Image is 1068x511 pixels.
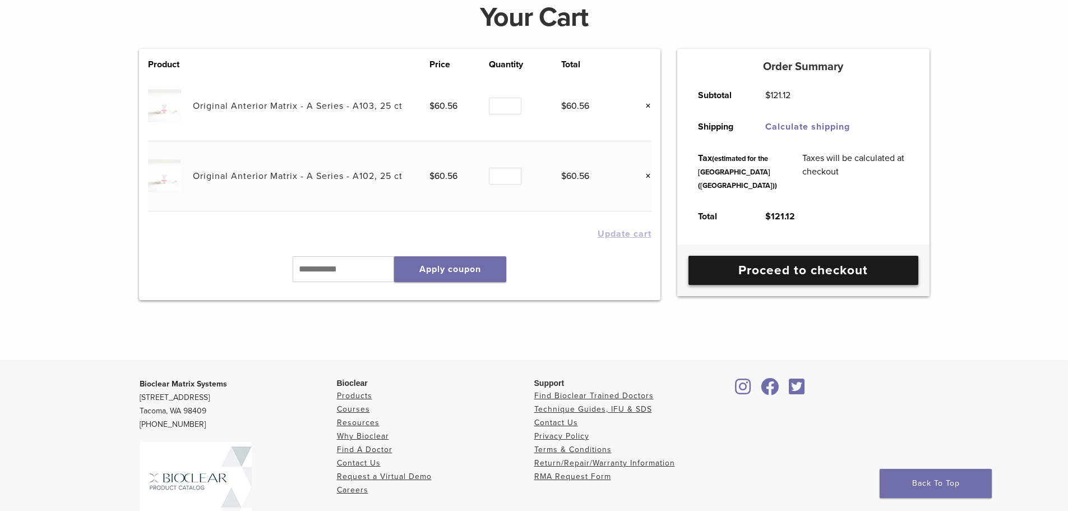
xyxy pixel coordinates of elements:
a: RMA Request Form [534,472,611,481]
button: Apply coupon [394,256,506,282]
a: Bioclear [785,385,809,396]
a: Privacy Policy [534,431,589,441]
bdi: 121.12 [765,90,790,101]
a: Return/Repair/Warranty Information [534,458,675,468]
span: $ [765,90,770,101]
span: $ [561,100,566,112]
th: Price [429,58,489,71]
a: Contact Us [337,458,381,468]
span: Bioclear [337,379,368,388]
th: Total [561,58,621,71]
bdi: 60.56 [429,100,457,112]
a: Proceed to checkout [688,256,918,285]
img: Original Anterior Matrix - A Series - A102, 25 ct [148,159,181,192]
a: Technique Guides, IFU & SDS [534,404,652,414]
th: Subtotal [686,80,753,111]
small: (estimated for the [GEOGRAPHIC_DATA] ([GEOGRAPHIC_DATA])) [698,154,777,190]
a: Find A Doctor [337,445,392,454]
img: Original Anterior Matrix - A Series - A103, 25 ct [148,89,181,122]
th: Tax [686,142,790,201]
bdi: 60.56 [561,171,589,182]
th: Product [148,58,193,71]
td: Taxes will be calculated at checkout [790,142,921,201]
p: [STREET_ADDRESS] Tacoma, WA 98409 [PHONE_NUMBER] [140,378,337,431]
a: Bioclear [732,385,755,396]
span: $ [765,211,771,222]
a: Bioclear [757,385,783,396]
a: Contact Us [534,418,578,427]
a: Courses [337,404,370,414]
bdi: 60.56 [429,171,457,182]
span: Support [534,379,565,388]
span: $ [429,171,434,182]
strong: Bioclear Matrix Systems [140,379,227,389]
bdi: 121.12 [765,211,795,222]
a: Careers [337,485,368,495]
a: Request a Virtual Demo [337,472,432,481]
a: Terms & Conditions [534,445,612,454]
bdi: 60.56 [561,100,589,112]
a: Find Bioclear Trained Doctors [534,391,654,400]
a: Why Bioclear [337,431,389,441]
th: Total [686,201,753,232]
th: Shipping [686,111,753,142]
a: Remove this item [637,169,651,183]
a: Calculate shipping [765,121,850,132]
a: Back To Top [880,469,992,498]
th: Quantity [489,58,561,71]
h1: Your Cart [131,4,938,31]
a: Original Anterior Matrix - A Series - A103, 25 ct [193,100,403,112]
a: Remove this item [637,99,651,113]
a: Products [337,391,372,400]
button: Update cart [598,229,651,238]
span: $ [429,100,434,112]
a: Original Anterior Matrix - A Series - A102, 25 ct [193,171,403,182]
h5: Order Summary [677,60,930,73]
span: $ [561,171,566,182]
a: Resources [337,418,380,427]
